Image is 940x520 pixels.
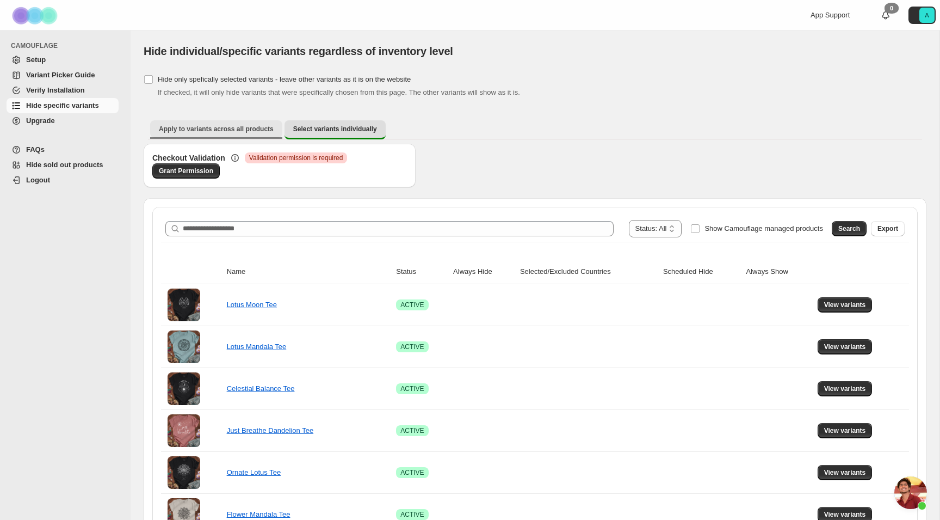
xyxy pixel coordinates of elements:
span: Hide sold out products [26,161,103,169]
button: View variants [818,297,873,313]
span: View variants [824,468,866,477]
a: Upgrade [7,113,119,129]
button: Search [832,221,867,236]
span: Logout [26,176,50,184]
a: Celestial Balance Tee [227,384,295,393]
th: Name [224,260,393,284]
a: Hide sold out products [7,157,119,173]
span: Hide only spefically selected variants - leave other variants as it is on the website [158,75,411,83]
button: View variants [818,339,873,354]
a: Lotus Moon Tee [227,301,277,309]
a: Flower Mandala Tee [227,510,290,518]
th: Selected/Excluded Countries [517,260,660,284]
span: Apply to variants across all products [159,125,274,133]
span: Verify Installation [26,86,85,94]
div: Open chat [894,476,927,509]
a: Lotus Mandala Tee [227,342,287,351]
span: ACTIVE [400,468,424,477]
span: Setup [26,56,46,64]
span: Select variants individually [293,125,377,133]
span: CAMOUFLAGE [11,41,123,50]
div: 0 [885,3,899,14]
th: Status [393,260,450,284]
button: Avatar with initials A [908,7,936,24]
a: Variant Picker Guide [7,68,119,83]
img: Lotus Mandala Tee [168,331,200,363]
span: View variants [824,342,866,351]
span: FAQs [26,145,45,154]
a: Hide specific variants [7,98,119,113]
span: ACTIVE [400,301,424,309]
button: View variants [818,465,873,480]
span: Upgrade [26,117,55,125]
span: View variants [824,426,866,435]
span: View variants [824,301,866,309]
a: Logout [7,173,119,188]
a: FAQs [7,142,119,157]
img: Camouflage [9,1,63,30]
button: Export [871,221,905,236]
span: Hide individual/specific variants regardless of inventory level [144,45,453,57]
span: ACTIVE [400,510,424,519]
span: Hide specific variants [26,101,99,109]
span: Show Camouflage managed products [704,224,823,233]
button: Select variants individually [285,120,386,139]
span: ACTIVE [400,342,424,351]
span: Validation permission is required [249,154,343,162]
span: Avatar with initials A [919,8,935,23]
th: Scheduled Hide [660,260,743,284]
span: Grant Permission [159,167,213,175]
a: Ornate Lotus Tee [227,468,281,476]
span: View variants [824,510,866,519]
span: Search [838,224,860,233]
img: Ornate Lotus Tee [168,456,200,489]
span: Export [877,224,898,233]
img: Just Breathe Dandelion Tee [168,414,200,447]
span: ACTIVE [400,426,424,435]
a: Setup [7,52,119,68]
img: Lotus Moon Tee [168,289,200,321]
span: If checked, it will only hide variants that were specifically chosen from this page. The other va... [158,88,520,96]
button: Apply to variants across all products [150,120,282,138]
button: View variants [818,381,873,396]
th: Always Show [743,260,814,284]
text: A [925,12,929,19]
span: View variants [824,384,866,393]
th: Always Hide [450,260,517,284]
a: 0 [880,10,891,21]
button: View variants [818,423,873,438]
img: Celestial Balance Tee [168,372,200,405]
span: Variant Picker Guide [26,71,95,79]
span: ACTIVE [400,384,424,393]
h3: Checkout Validation [152,152,225,163]
a: Grant Permission [152,163,220,179]
a: Just Breathe Dandelion Tee [227,426,313,435]
span: App Support [811,11,850,19]
a: Verify Installation [7,83,119,98]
